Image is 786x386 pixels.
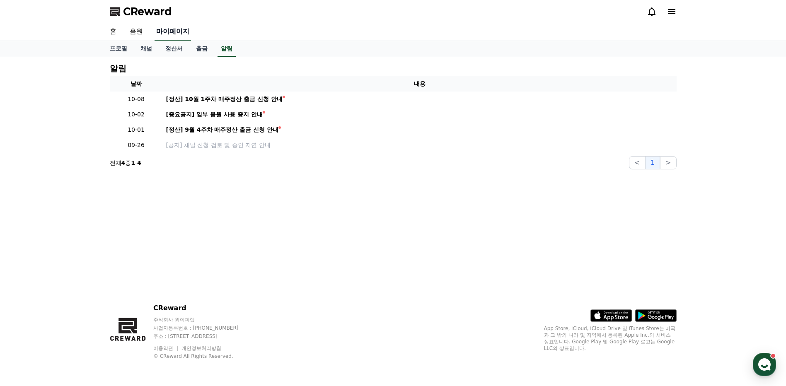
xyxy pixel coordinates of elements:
a: 채널 [134,41,159,57]
a: 음원 [123,23,150,41]
th: 내용 [163,76,677,92]
a: 개인정보처리방침 [181,345,221,351]
button: < [629,156,645,169]
p: CReward [153,303,254,313]
a: 이용약관 [153,345,179,351]
div: [정산] 9월 4주차 매주정산 출금 신청 안내 [166,125,279,134]
a: 알림 [218,41,236,57]
a: 마이페이지 [155,23,191,41]
a: [정산] 10월 1주차 매주정산 출금 신청 안내 [166,95,673,104]
strong: 4 [121,159,126,166]
p: © CReward All Rights Reserved. [153,353,254,359]
p: 사업자등록번호 : [PHONE_NUMBER] [153,325,254,331]
a: 설정 [107,263,159,283]
th: 날짜 [110,76,163,92]
p: 10-02 [113,110,160,119]
a: [정산] 9월 4주차 매주정산 출금 신청 안내 [166,125,673,134]
span: CReward [123,5,172,18]
p: 10-08 [113,95,160,104]
a: 정산서 [159,41,189,57]
span: 홈 [26,275,31,282]
button: > [660,156,676,169]
p: 10-01 [113,125,160,134]
a: 홈 [103,23,123,41]
a: 프로필 [103,41,134,57]
p: 09-26 [113,141,160,150]
a: [공지] 채널 신청 검토 및 승인 지연 안내 [166,141,673,150]
strong: 4 [137,159,141,166]
p: 주소 : [STREET_ADDRESS] [153,333,254,340]
a: 대화 [55,263,107,283]
p: App Store, iCloud, iCloud Drive 및 iTunes Store는 미국과 그 밖의 나라 및 지역에서 등록된 Apple Inc.의 서비스 상표입니다. Goo... [544,325,677,352]
p: 주식회사 와이피랩 [153,316,254,323]
a: 출금 [189,41,214,57]
div: [중요공지] 일부 음원 사용 중지 안내 [166,110,263,119]
span: 대화 [76,275,86,282]
h4: 알림 [110,64,126,73]
a: [중요공지] 일부 음원 사용 중지 안내 [166,110,673,119]
strong: 1 [131,159,135,166]
a: 홈 [2,263,55,283]
span: 설정 [128,275,138,282]
div: [정산] 10월 1주차 매주정산 출금 신청 안내 [166,95,283,104]
button: 1 [645,156,660,169]
a: CReward [110,5,172,18]
p: 전체 중 - [110,159,141,167]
